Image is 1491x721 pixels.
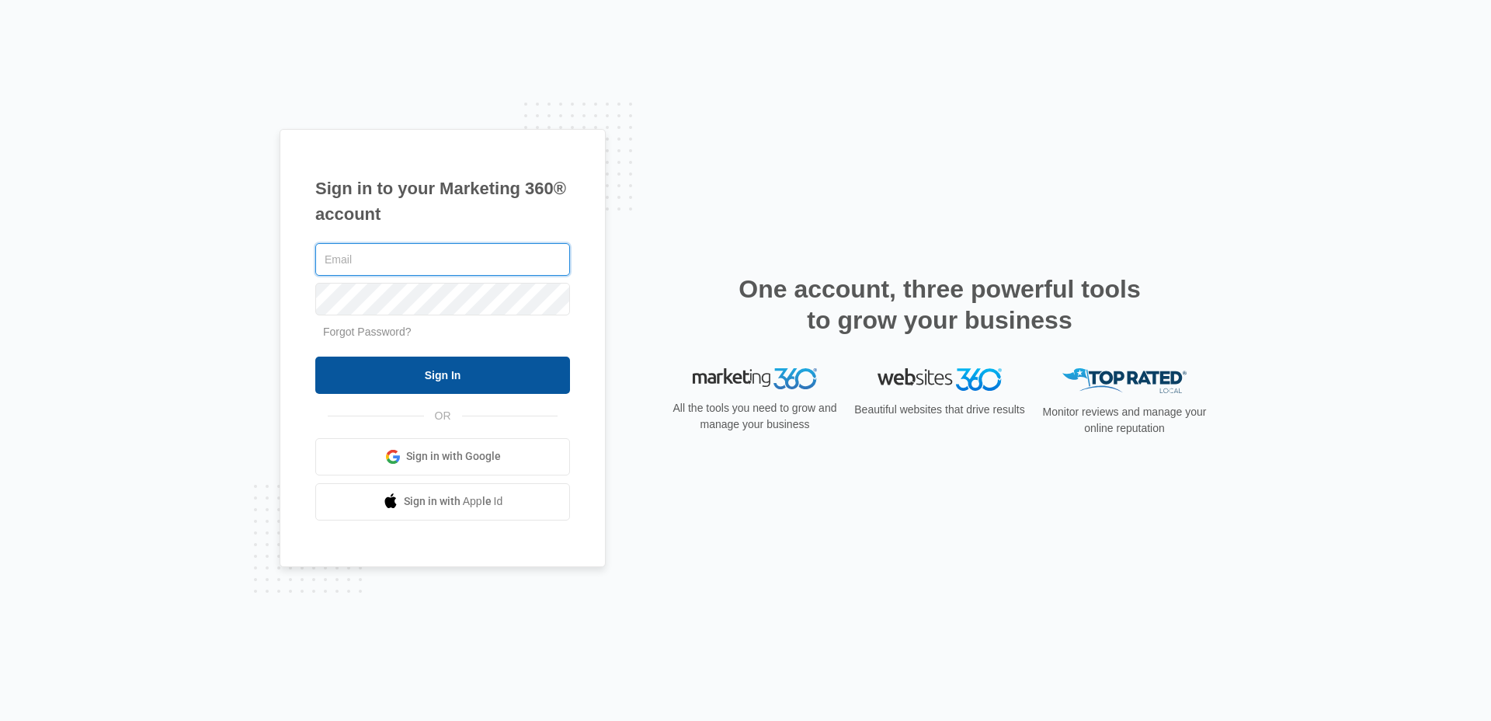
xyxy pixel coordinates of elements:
span: Sign in with Apple Id [404,493,503,510]
a: Sign in with Apple Id [315,483,570,521]
img: Websites 360 [878,368,1002,391]
span: OR [424,408,462,424]
input: Sign In [315,357,570,394]
h2: One account, three powerful tools to grow your business [734,273,1145,336]
span: Sign in with Google [406,448,501,465]
p: Monitor reviews and manage your online reputation [1037,404,1211,437]
input: Email [315,243,570,276]
img: Top Rated Local [1062,368,1187,394]
p: Beautiful websites that drive results [853,402,1027,418]
a: Forgot Password? [323,326,412,338]
p: All the tools you need to grow and manage your business [668,400,842,433]
h1: Sign in to your Marketing 360® account [315,176,570,227]
img: Marketing 360 [693,368,817,390]
a: Sign in with Google [315,438,570,475]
